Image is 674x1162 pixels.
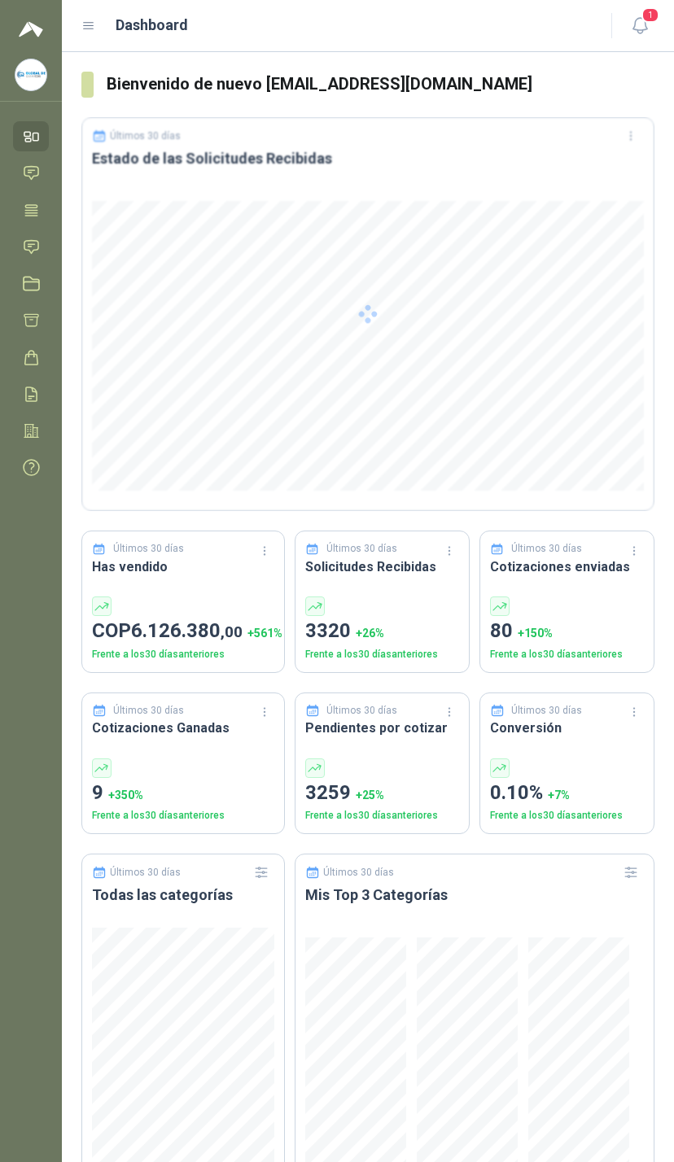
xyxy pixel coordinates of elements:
span: + 561 % [247,627,282,640]
p: Frente a los 30 días anteriores [92,647,274,662]
p: Últimos 30 días [511,703,582,719]
p: Frente a los 30 días anteriores [305,808,459,823]
span: + 7 % [548,788,570,802]
h3: Mis Top 3 Categorías [305,885,644,905]
span: 1 [641,7,659,23]
p: Últimos 30 días [110,867,181,878]
p: Últimos 30 días [326,703,397,719]
p: Últimos 30 días [113,541,184,557]
span: + 350 % [108,788,143,802]
span: + 150 % [518,627,553,640]
h3: Todas las categorías [92,885,274,905]
p: 9 [92,778,274,809]
p: 3320 [305,616,459,647]
p: Frente a los 30 días anteriores [490,808,644,823]
p: Últimos 30 días [113,703,184,719]
span: + 26 % [356,627,384,640]
p: Frente a los 30 días anteriores [92,808,274,823]
p: Últimos 30 días [326,541,397,557]
button: 1 [625,11,654,41]
p: COP [92,616,274,647]
span: + 25 % [356,788,384,802]
h3: Has vendido [92,557,274,577]
span: ,00 [221,622,243,641]
p: Frente a los 30 días anteriores [305,647,459,662]
p: 0.10% [490,778,644,809]
h1: Dashboard [116,14,188,37]
h3: Solicitudes Recibidas [305,557,459,577]
img: Logo peakr [19,20,43,39]
p: 3259 [305,778,459,809]
p: Últimos 30 días [323,867,394,878]
p: Frente a los 30 días anteriores [490,647,644,662]
h3: Pendientes por cotizar [305,718,459,738]
p: 80 [490,616,644,647]
h3: Cotizaciones Ganadas [92,718,274,738]
h3: Cotizaciones enviadas [490,557,644,577]
img: Company Logo [15,59,46,90]
span: 6.126.380 [131,619,243,642]
h3: Conversión [490,718,644,738]
h3: Bienvenido de nuevo [EMAIL_ADDRESS][DOMAIN_NAME] [107,72,654,97]
p: Últimos 30 días [511,541,582,557]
